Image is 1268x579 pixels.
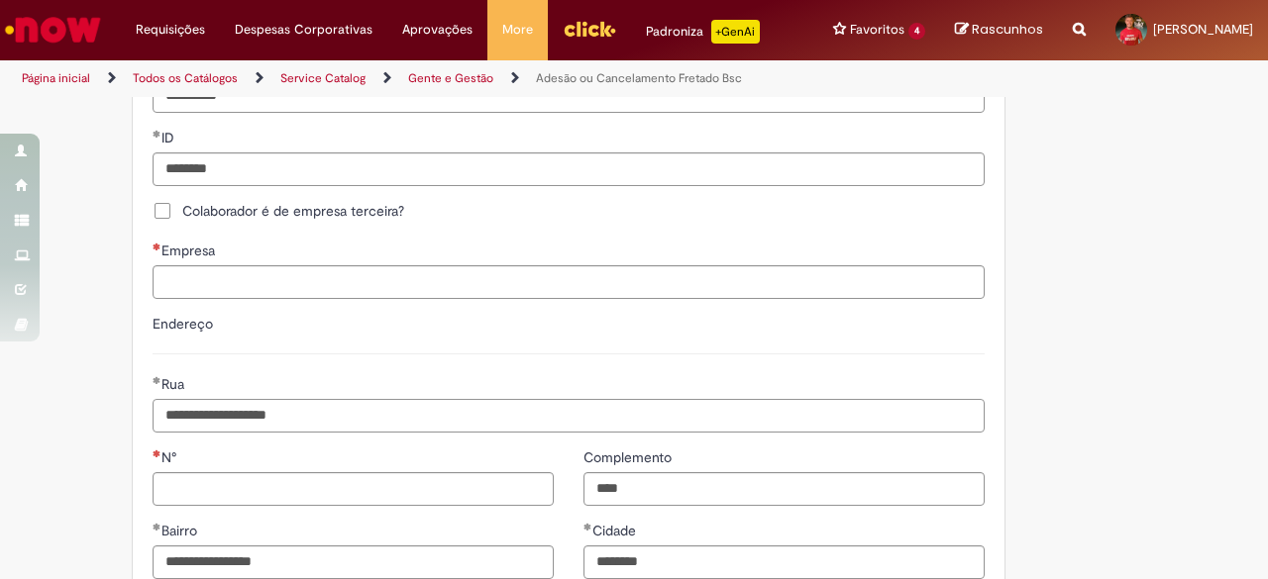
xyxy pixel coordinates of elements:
span: Obrigatório Preenchido [153,376,161,384]
label: Endereço [153,315,213,333]
input: Cidade [583,545,985,579]
div: Padroniza [646,20,760,44]
ul: Trilhas de página [15,60,830,97]
span: Obrigatório Preenchido [583,523,592,531]
input: N° [153,472,554,506]
span: 4 [908,23,925,40]
span: Rascunhos [972,20,1043,39]
input: Bairro [153,545,554,579]
input: Complemento [583,472,985,506]
span: ID [161,129,178,146]
span: Requisições [136,20,205,40]
input: Mp (Área) [153,79,985,113]
a: Adesão ou Cancelamento Fretado Bsc [536,70,742,86]
span: Necessários [153,242,161,250]
a: Gente e Gestão [408,70,493,86]
p: +GenAi [711,20,760,44]
span: Obrigatório Preenchido [153,130,161,138]
span: Complemento [583,448,676,466]
span: [PERSON_NAME] [1153,21,1253,38]
img: click_logo_yellow_360x200.png [563,14,616,44]
span: Necessários [153,449,161,457]
span: Despesas Corporativas [235,20,372,40]
a: Página inicial [22,70,90,86]
span: Aprovações [402,20,473,40]
span: More [502,20,533,40]
a: Rascunhos [955,21,1043,40]
span: Favoritos [850,20,904,40]
img: ServiceNow [2,10,104,49]
span: N° [161,448,180,466]
a: Todos os Catálogos [133,70,238,86]
span: Colaborador é de empresa terceira? [182,201,404,221]
span: Cidade [592,522,640,539]
a: Service Catalog [280,70,366,86]
input: ID [153,152,985,186]
span: Rua [161,375,188,393]
input: Rua [153,399,985,433]
span: Obrigatório Preenchido [153,523,161,531]
span: Empresa [161,241,219,259]
input: Empresa [153,265,985,299]
span: Bairro [161,522,201,539]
